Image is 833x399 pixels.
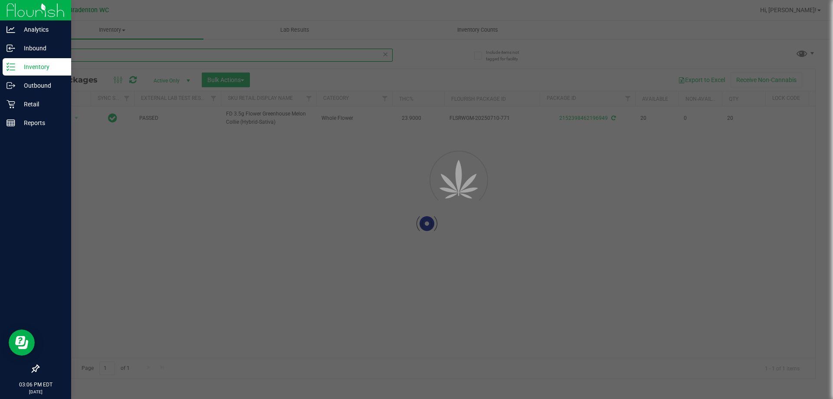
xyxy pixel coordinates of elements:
[7,81,15,90] inline-svg: Outbound
[15,24,67,35] p: Analytics
[15,80,67,91] p: Outbound
[7,25,15,34] inline-svg: Analytics
[7,44,15,53] inline-svg: Inbound
[15,62,67,72] p: Inventory
[15,99,67,109] p: Retail
[7,119,15,127] inline-svg: Reports
[4,389,67,395] p: [DATE]
[15,43,67,53] p: Inbound
[15,118,67,128] p: Reports
[4,381,67,389] p: 03:06 PM EDT
[7,63,15,71] inline-svg: Inventory
[9,330,35,356] iframe: Resource center
[7,100,15,109] inline-svg: Retail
